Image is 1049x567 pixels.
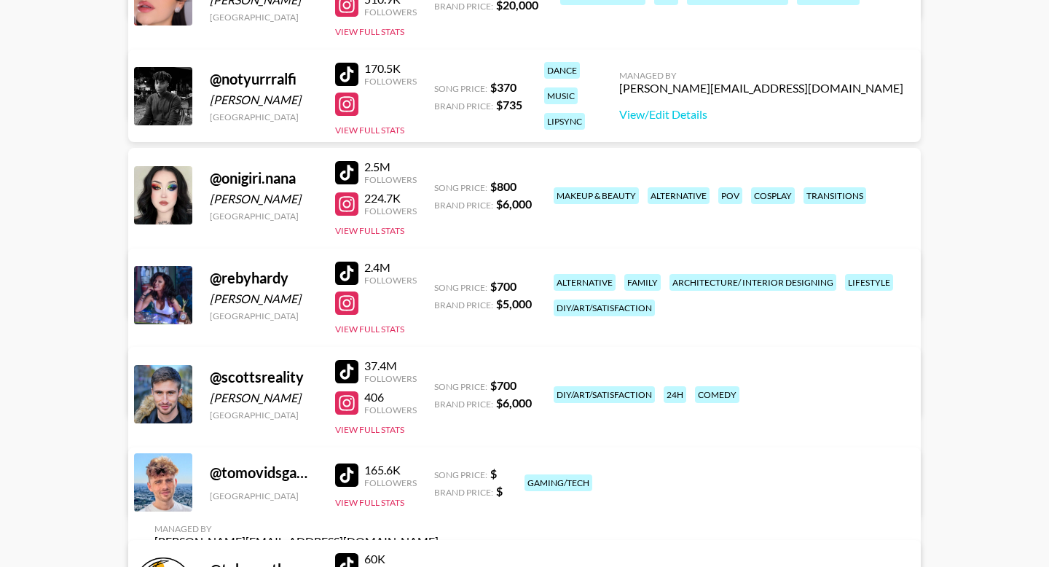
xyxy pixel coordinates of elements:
[154,523,439,534] div: Managed By
[210,12,318,23] div: [GEOGRAPHIC_DATA]
[210,490,318,501] div: [GEOGRAPHIC_DATA]
[496,197,532,211] strong: $ 6,000
[434,487,493,498] span: Brand Price:
[648,187,710,204] div: alternative
[434,282,487,293] span: Song Price:
[210,292,318,306] div: [PERSON_NAME]
[210,93,318,107] div: [PERSON_NAME]
[210,410,318,421] div: [GEOGRAPHIC_DATA]
[554,386,655,403] div: diy/art/satisfaction
[490,179,516,193] strong: $ 800
[335,424,404,435] button: View Full Stats
[364,390,417,404] div: 406
[496,484,503,498] strong: $
[434,469,487,480] span: Song Price:
[210,391,318,405] div: [PERSON_NAME]
[544,87,578,104] div: music
[434,1,493,12] span: Brand Price:
[490,378,516,392] strong: $ 700
[364,191,417,206] div: 224.7K
[364,477,417,488] div: Followers
[335,497,404,508] button: View Full Stats
[490,80,516,94] strong: $ 370
[664,386,686,403] div: 24h
[364,160,417,174] div: 2.5M
[210,310,318,321] div: [GEOGRAPHIC_DATA]
[364,404,417,415] div: Followers
[544,113,585,130] div: lipsync
[154,534,439,549] div: [PERSON_NAME][EMAIL_ADDRESS][DOMAIN_NAME]
[210,368,318,386] div: @ scottsreality
[434,83,487,94] span: Song Price:
[210,169,318,187] div: @ onigiri.nana
[554,300,655,316] div: diy/art/satisfaction
[695,386,739,403] div: comedy
[364,61,417,76] div: 170.5K
[544,62,580,79] div: dance
[364,76,417,87] div: Followers
[496,396,532,410] strong: $ 6,000
[434,182,487,193] span: Song Price:
[554,274,616,291] div: alternative
[619,70,903,81] div: Managed By
[335,324,404,335] button: View Full Stats
[210,211,318,222] div: [GEOGRAPHIC_DATA]
[210,192,318,206] div: [PERSON_NAME]
[434,300,493,310] span: Brand Price:
[335,225,404,236] button: View Full Stats
[804,187,866,204] div: transitions
[364,7,417,17] div: Followers
[619,81,903,95] div: [PERSON_NAME][EMAIL_ADDRESS][DOMAIN_NAME]
[624,274,661,291] div: family
[210,70,318,88] div: @ notyurrralfi
[364,174,417,185] div: Followers
[335,26,404,37] button: View Full Stats
[434,381,487,392] span: Song Price:
[210,269,318,287] div: @ rebyhardy
[496,98,522,112] strong: $ 735
[669,274,836,291] div: architecture/ interior designing
[524,474,592,491] div: gaming/tech
[490,279,516,293] strong: $ 700
[496,297,532,310] strong: $ 5,000
[364,206,417,216] div: Followers
[434,101,493,112] span: Brand Price:
[490,466,497,480] strong: $
[751,187,795,204] div: cosplay
[364,373,417,384] div: Followers
[434,399,493,410] span: Brand Price:
[364,260,417,275] div: 2.4M
[364,463,417,477] div: 165.6K
[434,200,493,211] span: Brand Price:
[210,112,318,122] div: [GEOGRAPHIC_DATA]
[364,552,417,566] div: 60K
[364,359,417,373] div: 37.4M
[364,275,417,286] div: Followers
[210,464,318,482] div: @ tomovidsgames
[845,274,893,291] div: lifestyle
[619,107,903,122] a: View/Edit Details
[554,187,639,204] div: makeup & beauty
[718,187,742,204] div: pov
[335,125,404,136] button: View Full Stats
